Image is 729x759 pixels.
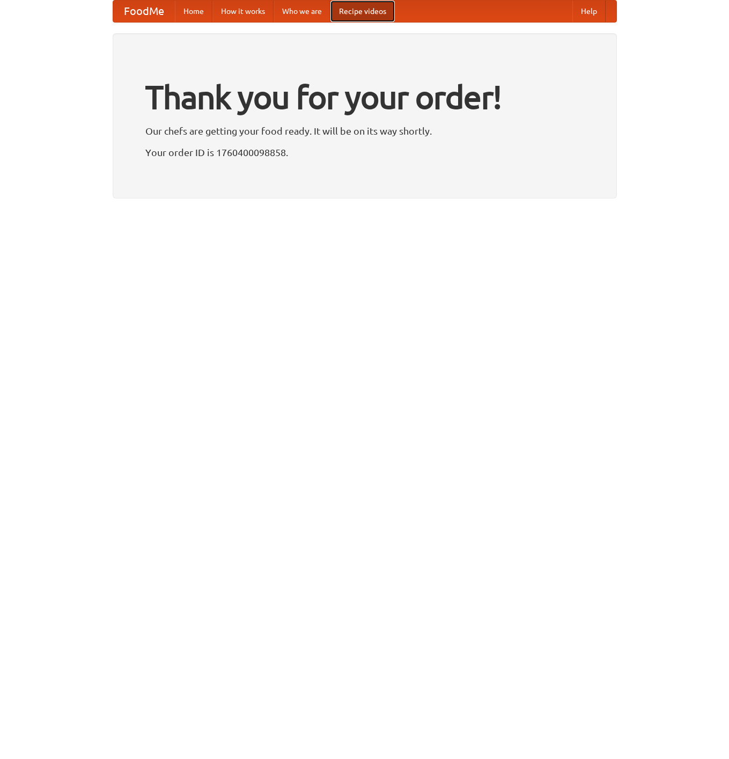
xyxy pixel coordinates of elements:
[212,1,274,22] a: How it works
[113,1,175,22] a: FoodMe
[175,1,212,22] a: Home
[274,1,330,22] a: Who we are
[145,123,584,139] p: Our chefs are getting your food ready. It will be on its way shortly.
[145,71,584,123] h1: Thank you for your order!
[330,1,395,22] a: Recipe videos
[572,1,606,22] a: Help
[145,144,584,160] p: Your order ID is 1760400098858.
